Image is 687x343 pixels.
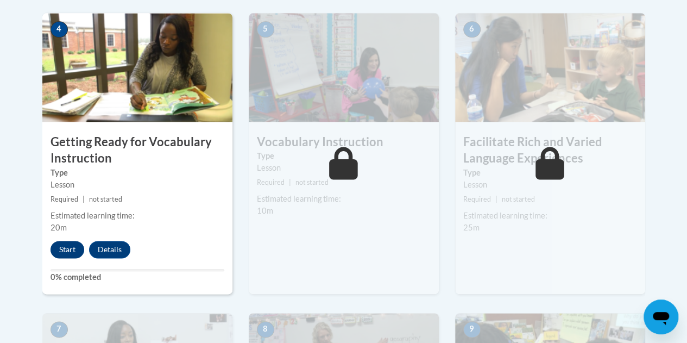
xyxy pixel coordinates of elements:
[249,134,439,151] h3: Vocabulary Instruction
[463,167,637,179] label: Type
[51,21,68,38] span: 4
[89,241,130,258] button: Details
[455,13,645,122] img: Course Image
[257,162,431,174] div: Lesson
[51,241,84,258] button: Start
[257,193,431,205] div: Estimated learning time:
[455,134,645,167] h3: Facilitate Rich and Varied Language Experiences
[51,210,224,222] div: Estimated learning time:
[51,167,224,179] label: Type
[257,178,285,186] span: Required
[51,321,68,338] span: 7
[463,179,637,191] div: Lesson
[83,195,85,203] span: |
[51,223,67,232] span: 20m
[51,179,224,191] div: Lesson
[463,321,481,338] span: 9
[42,134,232,167] h3: Getting Ready for Vocabulary Instruction
[257,150,431,162] label: Type
[51,271,224,283] label: 0% completed
[295,178,329,186] span: not started
[495,195,497,203] span: |
[463,21,481,38] span: 6
[644,300,678,334] iframe: Button to launch messaging window, conversation in progress
[502,195,535,203] span: not started
[463,195,491,203] span: Required
[42,13,232,122] img: Course Image
[257,206,273,215] span: 10m
[89,195,122,203] span: not started
[249,13,439,122] img: Course Image
[463,223,480,232] span: 25m
[289,178,291,186] span: |
[257,21,274,38] span: 5
[463,210,637,222] div: Estimated learning time:
[257,321,274,338] span: 8
[51,195,78,203] span: Required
